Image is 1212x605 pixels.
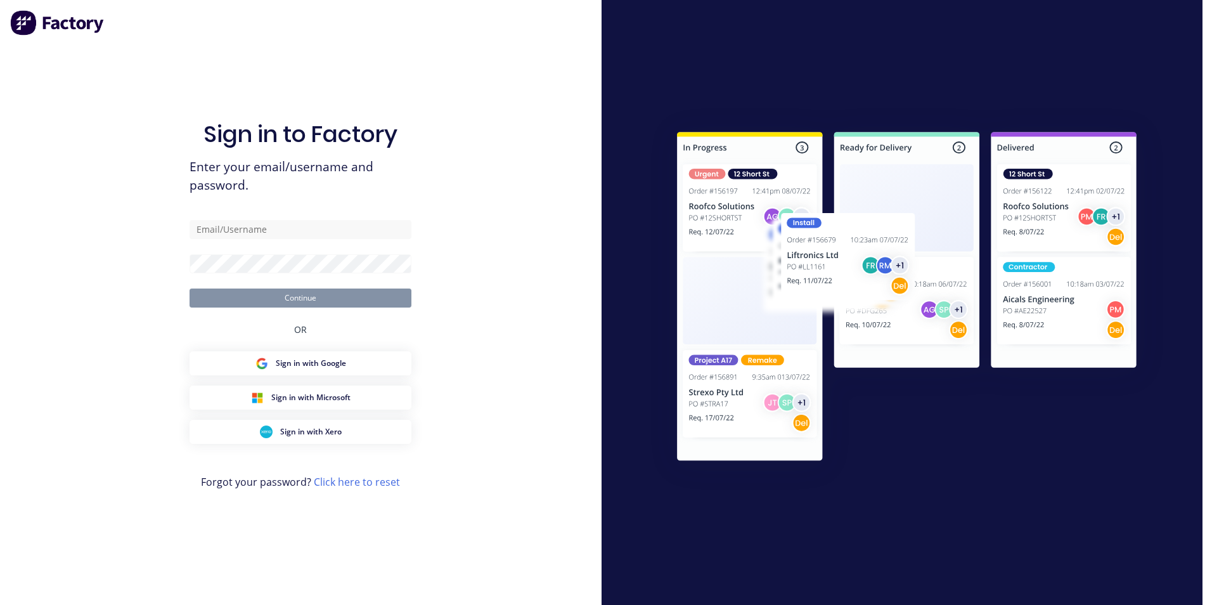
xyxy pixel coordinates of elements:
img: Factory [10,10,105,36]
img: Microsoft Sign in [251,391,264,404]
img: Google Sign in [255,357,268,370]
img: Sign in [649,107,1164,491]
h1: Sign in to Factory [203,120,397,148]
button: Xero Sign inSign in with Xero [190,420,411,444]
span: Sign in with Google [276,358,346,369]
div: OR [294,308,307,351]
span: Forgot your password? [201,474,400,490]
button: Continue [190,289,411,308]
span: Sign in with Microsoft [271,392,351,403]
span: Sign in with Xero [280,426,342,438]
button: Microsoft Sign inSign in with Microsoft [190,386,411,410]
img: Xero Sign in [260,426,273,438]
input: Email/Username [190,220,411,239]
a: Click here to reset [314,475,400,489]
button: Google Sign inSign in with Google [190,351,411,375]
span: Enter your email/username and password. [190,158,411,195]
